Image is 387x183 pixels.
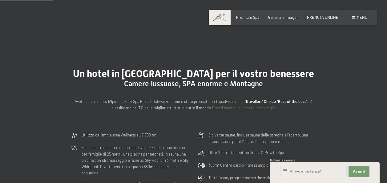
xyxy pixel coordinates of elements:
a: Galleria immagini [268,15,298,20]
p: 8 diverse saune, inclusa sauna delle streghe all’aperto, una grande sauna per il "Aufguss" con vi... [208,132,317,144]
span: Un hotel in [GEOGRAPHIC_DATA] per il vostro benessere [73,68,314,79]
strong: Travellers' Choice "Best of the best" [245,99,307,104]
button: Avanti [349,166,369,177]
a: Prezzi bambini e camere per famiglie [212,105,276,110]
p: 300m² Centro cardio-fitness ampio e luminoso su due piani [208,162,309,168]
span: Avanti [353,169,365,174]
a: Premium Spa [236,15,260,20]
span: Menu [357,15,367,20]
a: PRENOTA ONLINE [307,15,338,20]
p: Oltre 100 trattamenti wellness & Private Spa [208,149,284,156]
span: Camere lussuose, SPA enorme e Montagne [124,79,263,88]
span: Richiesta express [270,158,295,162]
p: Avete scelto bene: l’Alpine Luxury Spa Resort Schwarzenstein è stato premiato da Tripadvisor con ... [71,98,317,111]
p: Utilizzo dell‘ampia area Wellness su 7.700 m² [82,132,156,138]
p: 6 piscine, tra cui una piscina sportiva di 25 metri, una piscina per famiglie di 25 metri, una pi... [82,144,190,176]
